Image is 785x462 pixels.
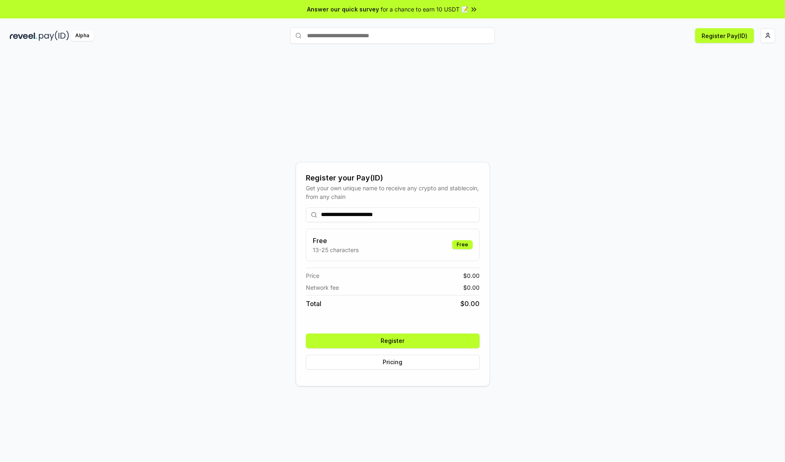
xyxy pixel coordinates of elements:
[306,184,480,201] div: Get your own unique name to receive any crypto and stablecoin, from any chain
[695,28,754,43] button: Register Pay(ID)
[306,172,480,184] div: Register your Pay(ID)
[463,271,480,280] span: $ 0.00
[381,5,468,14] span: for a chance to earn 10 USDT 📝
[313,246,359,254] p: 13-25 characters
[71,31,94,41] div: Alpha
[463,283,480,292] span: $ 0.00
[306,334,480,348] button: Register
[306,271,319,280] span: Price
[460,299,480,309] span: $ 0.00
[306,299,321,309] span: Total
[306,283,339,292] span: Network fee
[306,355,480,370] button: Pricing
[307,5,379,14] span: Answer our quick survey
[452,240,473,249] div: Free
[39,31,69,41] img: pay_id
[10,31,37,41] img: reveel_dark
[313,236,359,246] h3: Free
